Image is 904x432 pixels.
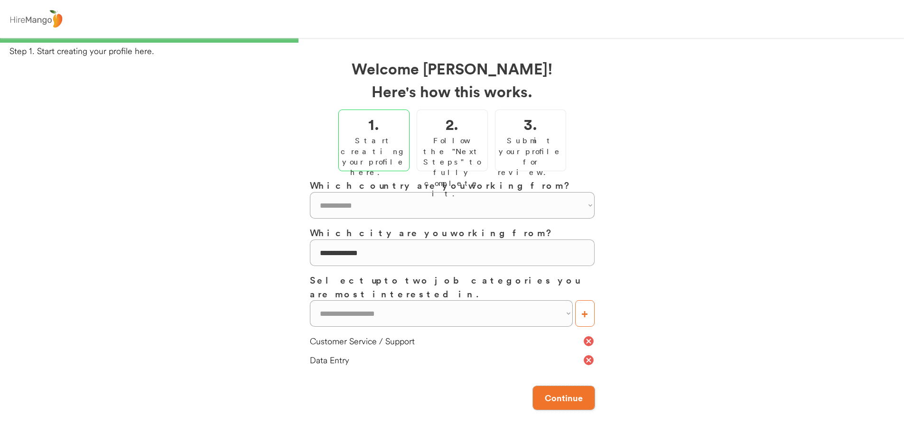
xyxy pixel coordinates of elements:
[7,8,65,30] img: logo%20-%20hiremango%20gray.png
[419,135,485,199] div: Follow the "Next Steps" to fully complete it.
[310,273,595,300] h3: Select up to two job categories you are most interested in.
[310,226,595,239] h3: Which city are you working from?
[310,354,583,366] div: Data Entry
[498,135,563,178] div: Submit your profile for review.
[341,135,407,178] div: Start creating your profile here.
[2,38,902,43] div: 33%
[533,386,595,410] button: Continue
[310,178,595,192] h3: Which country are you working from?
[583,335,595,347] button: cancel
[446,112,458,135] h2: 2.
[310,335,583,347] div: Customer Service / Support
[368,112,379,135] h2: 1.
[310,57,595,102] h2: Welcome [PERSON_NAME]! Here's how this works.
[524,112,537,135] h2: 3.
[583,354,595,366] button: cancel
[9,45,904,57] div: Step 1. Start creating your profile here.
[575,300,595,327] button: +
